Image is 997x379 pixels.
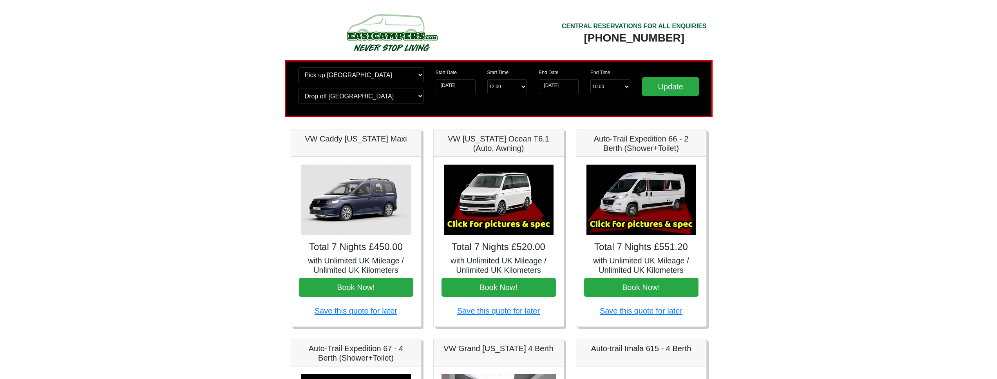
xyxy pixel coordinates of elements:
label: Start Date [436,69,457,76]
label: End Time [590,69,610,76]
h4: Total 7 Nights £551.20 [584,241,698,253]
input: Start Date [436,79,476,94]
div: CENTRAL RESERVATIONS FOR ALL ENQUIRIES [562,22,707,31]
img: VW Caddy California Maxi [301,165,411,235]
h5: with Unlimited UK Mileage / Unlimited UK Kilometers [584,256,698,275]
label: End Date [539,69,558,76]
img: Auto-Trail Expedition 66 - 2 Berth (Shower+Toilet) [586,165,696,235]
button: Book Now! [442,278,556,297]
input: Update [642,77,699,96]
h5: with Unlimited UK Mileage / Unlimited UK Kilometers [442,256,556,275]
a: Save this quote for later [600,306,682,315]
img: VW California Ocean T6.1 (Auto, Awning) [444,165,554,235]
label: Start Time [487,69,509,76]
img: campers-checkout-logo.png [317,11,466,54]
a: Save this quote for later [315,306,397,315]
h5: VW [US_STATE] Ocean T6.1 (Auto, Awning) [442,134,556,153]
button: Book Now! [584,278,698,297]
h5: Auto-trail Imala 615 - 4 Berth [584,344,698,353]
a: Save this quote for later [457,306,540,315]
h5: Auto-Trail Expedition 66 - 2 Berth (Shower+Toilet) [584,134,698,153]
h5: VW Caddy [US_STATE] Maxi [299,134,413,143]
h5: with Unlimited UK Mileage / Unlimited UK Kilometers [299,256,413,275]
div: [PHONE_NUMBER] [562,31,707,45]
h5: VW Grand [US_STATE] 4 Berth [442,344,556,353]
h4: Total 7 Nights £450.00 [299,241,413,253]
h5: Auto-Trail Expedition 67 - 4 Berth (Shower+Toilet) [299,344,413,363]
button: Book Now! [299,278,413,297]
input: Return Date [539,79,579,94]
h4: Total 7 Nights £520.00 [442,241,556,253]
